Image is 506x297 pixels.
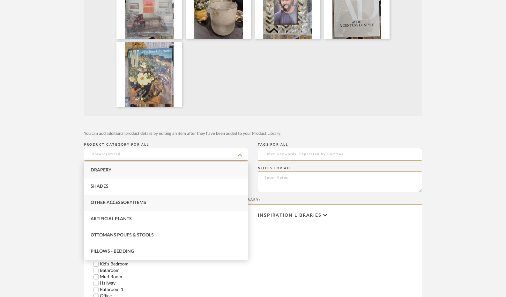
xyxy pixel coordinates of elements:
[100,275,248,279] label: Mud Room
[100,268,248,273] label: Bathroom
[258,213,322,218] span: Inspiration libraries
[258,148,422,161] input: Enter Keywords, Separated by Commas
[100,281,248,286] label: Hallway
[258,143,288,147] label: TAGS FOR ALL
[100,287,248,292] label: Bathroom 1
[91,168,111,172] span: Drapery
[84,148,248,161] input: Uncategorized
[91,217,132,221] span: Artificial Plants
[84,143,149,147] label: PRODUCT CATEGORY FOR ALL
[100,262,248,266] label: Kid's Bedroom
[84,131,422,137] div: You can add additional product details by editing an item after they have been added to your Prod...
[91,200,146,205] span: Other Accessory Items
[258,166,292,170] label: NOTES FOR ALL
[91,184,108,189] span: Shades
[91,233,154,237] span: Ottomans Poufs & Stools
[91,249,134,254] span: Pillows - Bedding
